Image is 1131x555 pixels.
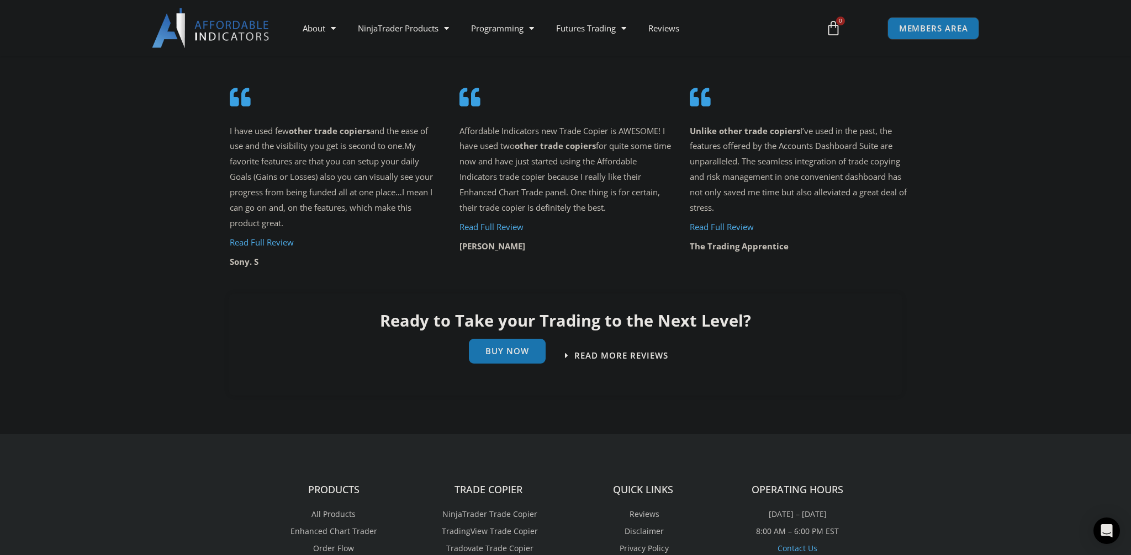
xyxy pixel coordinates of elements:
[240,310,891,331] h2: Ready to Take your Trading to the Next Level?
[256,524,411,538] a: Enhanced Chart Trader
[637,15,690,41] a: Reviews
[622,524,664,538] span: Disclaimer
[311,507,356,521] span: All Products
[720,507,875,521] p: [DATE] – [DATE]
[1093,517,1120,544] div: Open Intercom Messenger
[292,15,347,41] a: About
[289,125,370,136] strong: other trade copiers
[469,339,546,364] a: Buy Now
[347,15,460,41] a: NinjaTrader Products
[460,15,545,41] a: Programming
[411,524,565,538] a: TradingView Trade Copier
[690,124,911,216] p: I’ve used in the past, the features offered by the Accounts Dashboard Suite are unparalleled. The...
[565,351,668,360] a: Read more Reviews
[230,237,294,248] a: Read Full Review
[574,351,668,360] span: Read more Reviews
[565,507,720,521] a: Reviews
[411,484,565,496] h4: Trade Copier
[485,347,529,355] span: Buy Now
[411,507,565,521] a: NinjaTrader Trade Copier
[152,8,271,48] img: LogoAI | Affordable Indicators – NinjaTrader
[778,543,817,553] a: Contact Us
[690,221,754,232] a: Read Full Review
[256,507,411,521] a: All Products
[440,507,537,521] span: NinjaTrader Trade Copier
[809,12,858,44] a: 0
[459,124,671,216] p: Affordable Indicators new Trade Copier is AWESOME! I have used two for quite some time now and ha...
[720,524,875,538] p: 8:00 AM – 6:00 PM EST
[545,15,637,41] a: Futures Trading
[515,140,596,151] strong: other trade copiers
[230,124,441,231] p: I have used few and the ease of use and the visibility you get is second to one. My favorite feat...
[690,241,789,252] strong: The Trading Apprentice
[627,507,659,521] span: Reviews
[292,15,813,41] nav: Menu
[690,125,800,136] strong: Unlike other trade copiers
[230,256,258,267] strong: Sony. S
[899,24,968,33] span: MEMBERS AREA
[720,484,875,496] h4: Operating Hours
[565,484,720,496] h4: Quick Links
[565,524,720,538] a: Disclaimer
[459,221,524,232] a: Read Full Review
[459,241,525,252] strong: [PERSON_NAME]
[836,17,845,25] span: 0
[256,484,411,496] h4: Products
[290,524,377,538] span: Enhanced Chart Trader
[439,524,538,538] span: TradingView Trade Copier
[887,17,980,40] a: MEMBERS AREA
